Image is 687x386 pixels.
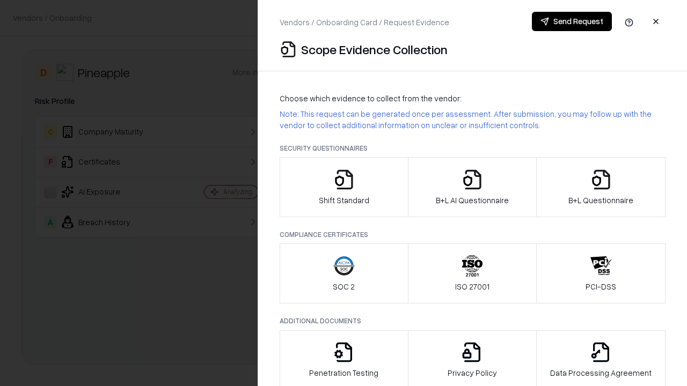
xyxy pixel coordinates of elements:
p: SOC 2 [333,281,355,292]
button: Shift Standard [280,157,408,217]
button: PCI-DSS [536,243,666,303]
p: Note: This request can be generated once per assessment. After submission, you may follow up with... [280,108,666,131]
button: ISO 27001 [408,243,537,303]
p: Compliance Certificates [280,230,666,239]
p: ISO 27001 [455,281,489,292]
p: Choose which evidence to collect from the vendor: [280,93,666,104]
p: Vendors / Onboarding Card / Request Evidence [280,17,449,28]
p: Additional Documents [280,316,666,325]
p: PCI-DSS [586,281,616,292]
p: Privacy Policy [448,367,497,378]
p: B+L Questionnaire [568,195,633,206]
button: B+L Questionnaire [536,157,666,217]
p: B+L AI Questionnaire [436,195,509,206]
p: Shift Standard [319,195,369,206]
p: Scope Evidence Collection [301,41,448,58]
p: Penetration Testing [309,367,378,378]
button: B+L AI Questionnaire [408,157,537,217]
button: Send Request [532,12,612,31]
button: SOC 2 [280,243,408,303]
p: Data Processing Agreement [550,367,652,378]
p: Security Questionnaires [280,144,666,153]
